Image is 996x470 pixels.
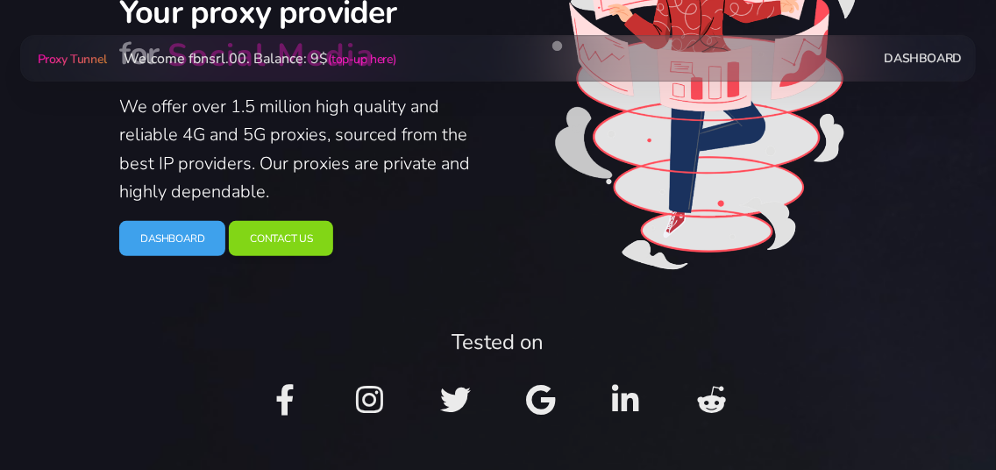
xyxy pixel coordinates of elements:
div: Tested on [130,326,866,358]
a: Dashboard [885,42,962,75]
span: Welcome fbnsrl.00. Balance: 9$ [110,49,396,68]
p: We offer over 1.5 million high quality and reliable 4G and 5G proxies, sourced from the best IP p... [119,93,487,207]
a: Dashboard [119,221,225,257]
a: Proxy Tunnel [34,45,110,73]
iframe: Webchat Widget [911,385,974,448]
span: Proxy Tunnel [38,51,107,68]
a: (top-up here) [329,51,396,68]
a: Contact Us [229,221,333,257]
